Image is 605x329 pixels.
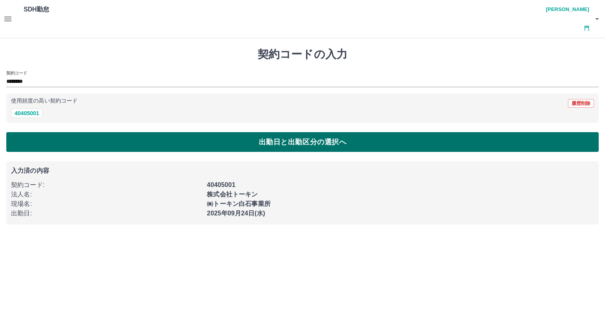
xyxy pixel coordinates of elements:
h1: 契約コードの入力 [6,48,599,61]
p: 法人名 : [11,190,202,199]
h2: 契約コード [6,70,27,76]
p: 契約コード : [11,180,202,190]
b: 40405001 [207,181,235,188]
p: 使用頻度の高い契約コード [11,98,78,104]
p: 出勤日 : [11,209,202,218]
b: 株式会社トーキン [207,191,258,198]
b: 2025年09月24日(水) [207,210,265,217]
button: 40405001 [11,108,43,118]
button: 履歴削除 [568,99,594,108]
b: ㈱トーキン白石事業所 [207,200,271,207]
button: 出勤日と出勤区分の選択へ [6,132,599,152]
p: 現場名 : [11,199,202,209]
p: 入力済の内容 [11,168,594,174]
